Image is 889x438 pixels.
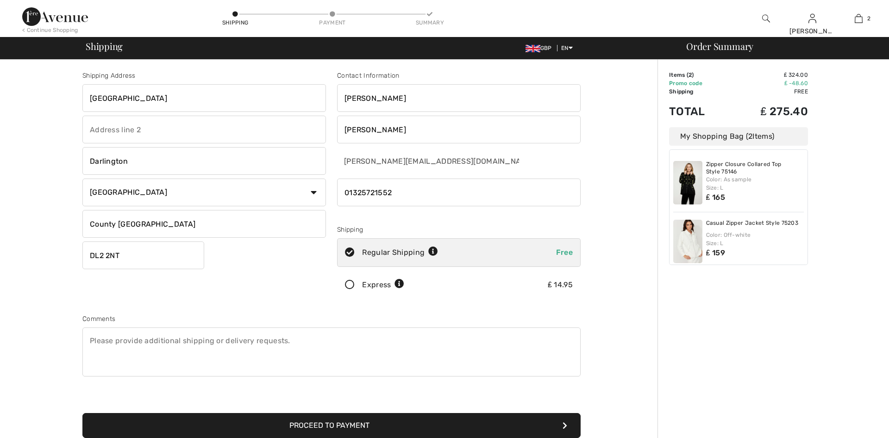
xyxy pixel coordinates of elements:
[762,13,770,24] img: search the website
[82,84,326,112] input: Address line 1
[337,147,520,175] input: E-mail
[526,45,556,51] span: GBP
[836,13,881,24] a: 2
[855,13,863,24] img: My Bag
[729,96,808,127] td: ₤ 275.40
[689,72,692,78] span: 2
[748,132,752,141] span: 2
[706,175,804,192] div: Color: As sample Size: L
[82,71,326,80] div: Shipping Address
[416,19,444,27] div: Summary
[82,147,326,175] input: City
[867,14,870,23] span: 2
[706,220,799,227] a: Casual Zipper Jacket Style 75203
[221,19,249,27] div: Shipping
[729,71,808,79] td: ₤ 324.00
[337,116,581,143] input: Last name
[526,45,540,52] img: UK Pound
[669,79,729,87] td: Promo code
[673,161,702,204] img: Zipper Closure Collared Top Style 75146
[556,248,573,257] span: Free
[729,87,808,96] td: Free
[82,413,581,438] button: Proceed to Payment
[706,231,804,247] div: Color: Off-white Size: L
[82,241,204,269] input: Zip/Postal Code
[548,279,573,290] div: ₤ 14.95
[669,127,808,146] div: My Shopping Bag ( Items)
[362,279,404,290] div: Express
[729,79,808,87] td: ₤ -48.60
[808,14,816,23] a: Sign In
[86,42,123,51] span: Shipping
[362,247,438,258] div: Regular Shipping
[22,7,88,26] img: 1ère Avenue
[789,26,835,36] div: [PERSON_NAME]
[706,248,725,257] span: ₤ 159
[561,45,573,51] span: EN
[808,13,816,24] img: My Info
[82,314,581,324] div: Comments
[22,26,78,34] div: < Continue Shopping
[669,71,729,79] td: Items ( )
[337,179,581,206] input: Mobile
[319,19,346,27] div: Payment
[669,96,729,127] td: Total
[675,42,883,51] div: Order Summary
[337,225,581,234] div: Shipping
[337,71,581,80] div: Contact Information
[706,161,804,175] a: Zipper Closure Collared Top Style 75146
[82,210,326,238] input: State/Province
[673,220,702,263] img: Casual Zipper Jacket Style 75203
[669,87,729,96] td: Shipping
[82,116,326,143] input: Address line 2
[706,193,725,202] span: ₤ 165
[337,84,581,112] input: First name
